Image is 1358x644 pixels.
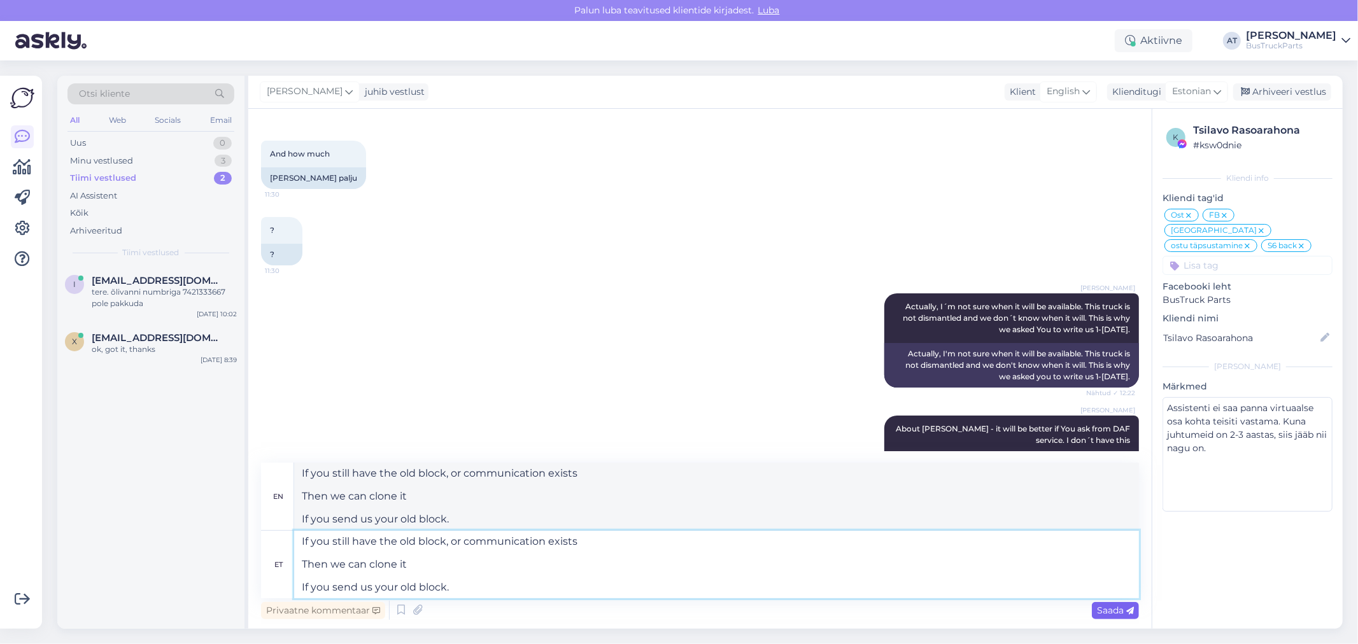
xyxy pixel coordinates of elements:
div: Socials [152,112,183,129]
div: All [67,112,82,129]
div: [PERSON_NAME] palju [261,167,366,189]
div: Arhiveeritud [70,225,122,237]
img: Askly Logo [10,86,34,110]
div: tere. õlivanni numbriga 7421333667 pole pakkuda [92,286,237,309]
span: [PERSON_NAME] [1080,283,1135,293]
div: ok, got it, thanks [92,344,237,355]
span: xiamen1@redragonvehicle.com [92,332,224,344]
div: 2 [214,172,232,185]
div: Klient [1005,85,1036,99]
div: Web [106,112,129,129]
p: Kliendi nimi [1163,312,1333,325]
span: S6 back [1268,242,1297,249]
div: Kõik [70,207,88,220]
div: Minu vestlused [70,155,133,167]
span: Luba [754,4,784,16]
span: FB [1209,211,1220,219]
input: Lisa nimi [1163,331,1318,345]
div: [DATE] 10:02 [197,309,237,319]
div: Tiimi vestlused [70,172,136,185]
div: 0 [213,137,232,150]
span: I [73,279,76,289]
span: Info@kkr.fi [92,275,224,286]
div: Tsilavo Rasoarahona [1193,123,1329,138]
div: Arhiveeri vestlus [1233,83,1331,101]
span: 11:30 [265,190,313,199]
div: Uus [70,137,86,150]
span: Otsi kliente [79,87,130,101]
div: Aktiivne [1115,29,1192,52]
span: ostu täpsustamine [1171,242,1243,249]
div: juhib vestlust [360,85,425,99]
div: # ksw0dnie [1193,138,1329,152]
p: Kliendi tag'id [1163,192,1333,205]
div: Privaatne kommentaar [261,602,385,619]
div: Kliendi info [1163,172,1333,184]
textarea: If you still have the old block, or communication exists Then we can clone it If you send us your... [294,463,1139,530]
span: x [72,337,77,346]
span: Ost [1171,211,1184,219]
span: Nähtud ✓ 12:22 [1086,388,1135,398]
span: Actually, I´m not sure when it will be available. This truck is not dismantled and we don´t know ... [903,302,1132,334]
div: en [274,486,284,507]
div: [PERSON_NAME] [1246,31,1336,41]
span: And how much [270,149,330,158]
span: [PERSON_NAME] [267,85,343,99]
div: [DATE] 8:39 [201,355,237,365]
div: BusTruckParts [1246,41,1336,51]
span: Tiimi vestlused [123,247,180,258]
span: About [PERSON_NAME] - it will be better if You ask from DAF service. I don´t have this [896,424,1132,445]
input: Lisa tag [1163,256,1333,275]
div: et [274,554,283,575]
span: 11:30 [265,266,313,276]
div: [PERSON_NAME] [1163,361,1333,372]
textarea: If you still have the old block, or communication exists Then we can clone it If you send us your... [294,531,1139,598]
textarea: Assistenti ei saa panna virtuaalse osa kohta teisiti vastama. Kuna juhtumeid on 2-3 aastas, siis ... [1163,397,1333,512]
span: [GEOGRAPHIC_DATA] [1171,227,1257,234]
div: ? [261,244,302,265]
p: Facebooki leht [1163,280,1333,293]
div: Actually, I'm not sure when it will be available. This truck is not dismantled and we don't know ... [884,343,1139,388]
div: Email [208,112,234,129]
p: BusTruck Parts [1163,293,1333,307]
div: Klienditugi [1107,85,1161,99]
span: ? [270,225,274,235]
p: Märkmed [1163,380,1333,393]
div: AT [1223,32,1241,50]
span: English [1047,85,1080,99]
span: Estonian [1172,85,1211,99]
div: AI Assistent [70,190,117,202]
span: [PERSON_NAME] [1080,405,1135,415]
a: [PERSON_NAME]BusTruckParts [1246,31,1350,51]
span: Saada [1097,605,1134,616]
span: k [1173,132,1179,142]
div: 3 [215,155,232,167]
